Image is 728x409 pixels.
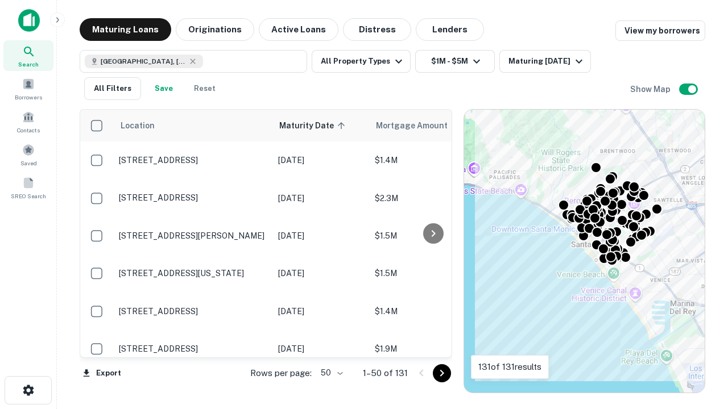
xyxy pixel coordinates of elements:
a: Borrowers [3,73,53,104]
iframe: Chat Widget [671,318,728,373]
h6: Show Map [630,83,672,95]
th: Location [113,110,272,141]
div: 0 0 [464,110,705,393]
button: All Filters [84,77,141,100]
p: 131 of 131 results [478,360,541,374]
button: Maturing Loans [80,18,171,41]
div: 50 [316,365,345,381]
button: Save your search to get updates of matches that match your search criteria. [146,77,182,100]
button: All Property Types [312,50,411,73]
span: Maturity Date [279,119,349,132]
span: Search [18,60,39,69]
p: $1.4M [375,305,489,318]
button: [GEOGRAPHIC_DATA], [GEOGRAPHIC_DATA], [GEOGRAPHIC_DATA] [80,50,307,73]
span: Contacts [17,126,40,135]
th: Maturity Date [272,110,369,141]
button: Reset [187,77,223,100]
p: $1.4M [375,154,489,166]
button: Distress [343,18,411,41]
button: Active Loans [259,18,338,41]
a: Search [3,40,53,71]
p: Rows per page: [250,366,312,380]
p: $1.5M [375,267,489,279]
p: [DATE] [278,267,363,279]
span: Location [120,119,155,132]
button: Lenders [416,18,484,41]
p: [STREET_ADDRESS] [119,155,267,165]
span: [GEOGRAPHIC_DATA], [GEOGRAPHIC_DATA], [GEOGRAPHIC_DATA] [101,56,186,66]
span: Mortgage Amount [376,119,462,132]
p: $2.3M [375,192,489,204]
span: Saved [20,158,37,168]
p: [DATE] [278,229,363,242]
p: [STREET_ADDRESS][US_STATE] [119,268,267,278]
button: Export [80,365,124,382]
button: Maturing [DATE] [499,50,591,73]
a: Contacts [3,106,53,137]
th: Mortgage Amount [369,110,494,141]
span: Borrowers [15,93,42,102]
p: [STREET_ADDRESS] [119,306,267,316]
a: SREO Search [3,172,53,203]
button: Originations [176,18,254,41]
p: [STREET_ADDRESS][PERSON_NAME] [119,231,267,241]
a: View my borrowers [615,20,705,41]
p: [DATE] [278,154,363,166]
span: SREO Search [11,191,46,201]
p: [DATE] [278,192,363,204]
p: $1.9M [375,343,489,355]
p: [DATE] [278,305,363,318]
p: [DATE] [278,343,363,355]
button: $1M - $5M [415,50,495,73]
a: Saved [3,139,53,170]
p: [STREET_ADDRESS] [119,344,267,354]
p: 1–50 of 131 [363,366,408,380]
p: $1.5M [375,229,489,242]
img: capitalize-icon.png [18,9,40,32]
button: Go to next page [433,364,451,382]
div: Maturing [DATE] [508,55,586,68]
p: [STREET_ADDRESS] [119,193,267,203]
